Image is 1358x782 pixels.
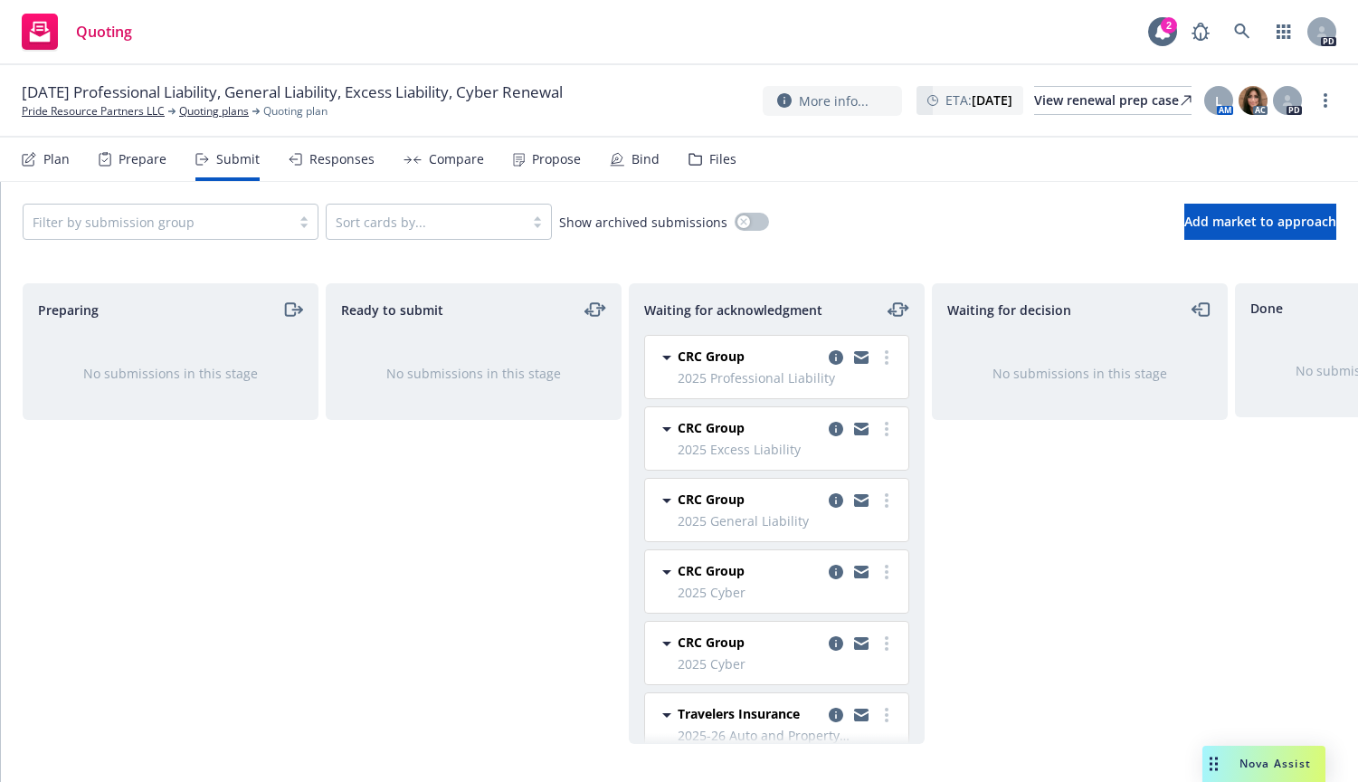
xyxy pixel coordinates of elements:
[825,418,847,440] a: copy logging email
[119,152,166,167] div: Prepare
[945,91,1012,110] span: ETA :
[678,418,745,437] span: CRC Group
[1239,86,1268,115] img: photo
[850,418,872,440] a: copy logging email
[876,704,897,726] a: more
[850,633,872,654] a: copy logging email
[179,103,249,119] a: Quoting plans
[632,152,660,167] div: Bind
[22,81,563,103] span: [DATE] Professional Liability, General Liability, Excess Liability, Cyber Renewal
[799,91,869,110] span: More info...
[1184,213,1336,230] span: Add market to approach
[1184,204,1336,240] button: Add market to approach
[532,152,581,167] div: Propose
[1250,299,1283,318] span: Done
[1191,299,1212,320] a: moveLeft
[1182,14,1219,50] a: Report a Bug
[888,299,909,320] a: moveLeftRight
[850,561,872,583] a: copy logging email
[14,6,139,57] a: Quoting
[559,213,727,232] span: Show archived submissions
[763,86,902,116] button: More info...
[309,152,375,167] div: Responses
[341,300,443,319] span: Ready to submit
[825,561,847,583] a: copy logging email
[678,633,745,652] span: CRC Group
[678,654,897,673] span: 2025 Cyber
[1239,756,1311,771] span: Nova Assist
[1266,14,1302,50] a: Switch app
[709,152,736,167] div: Files
[850,704,872,726] a: copy logging email
[263,103,328,119] span: Quoting plan
[22,103,165,119] a: Pride Resource Partners LLC
[678,490,745,509] span: CRC Group
[876,490,897,511] a: more
[1224,14,1260,50] a: Search
[850,347,872,368] a: copy logging email
[678,368,897,387] span: 2025 Professional Liability
[678,704,800,723] span: Travelers Insurance
[38,300,99,319] span: Preparing
[356,364,592,383] div: No submissions in this stage
[825,633,847,654] a: copy logging email
[972,91,1012,109] strong: [DATE]
[1215,91,1222,110] span: L
[947,300,1071,319] span: Waiting for decision
[876,347,897,368] a: more
[644,300,822,319] span: Waiting for acknowledgment
[678,561,745,580] span: CRC Group
[678,347,745,366] span: CRC Group
[216,152,260,167] div: Submit
[1202,746,1225,782] div: Drag to move
[1034,87,1192,114] div: View renewal prep case
[1315,90,1336,111] a: more
[584,299,606,320] a: moveLeftRight
[678,726,897,745] span: 2025-26 Auto and Property submission - 2025 Commercial Auto Liability - NEW
[850,490,872,511] a: copy logging email
[678,440,897,459] span: 2025 Excess Liability
[281,299,303,320] a: moveRight
[1161,17,1177,33] div: 2
[678,583,897,602] span: 2025 Cyber
[962,364,1198,383] div: No submissions in this stage
[825,347,847,368] a: copy logging email
[1034,86,1192,115] a: View renewal prep case
[76,24,132,39] span: Quoting
[43,152,70,167] div: Plan
[52,364,289,383] div: No submissions in this stage
[876,418,897,440] a: more
[1202,746,1325,782] button: Nova Assist
[876,633,897,654] a: more
[429,152,484,167] div: Compare
[825,490,847,511] a: copy logging email
[825,704,847,726] a: copy logging email
[876,561,897,583] a: more
[678,511,897,530] span: 2025 General Liability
